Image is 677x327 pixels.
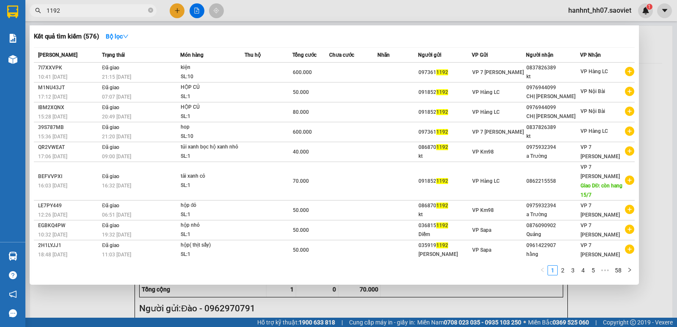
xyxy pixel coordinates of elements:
div: SL: 10 [181,132,244,141]
div: 39S787MB [38,123,99,132]
li: Next Page [625,265,635,275]
div: 0976944099 [526,103,580,112]
div: 2H1LYJJ1 [38,241,99,250]
span: left [540,267,545,272]
div: HỘP CỦ [181,83,244,92]
span: Đã giao [102,124,119,130]
span: VP 7 [PERSON_NAME] [581,242,620,258]
div: SL: 1 [181,92,244,102]
strong: Bộ lọc [106,33,129,40]
span: Đã giao [102,173,119,179]
div: LE7PY449 [38,201,99,210]
span: VP Sapa [472,247,491,253]
input: Tìm tên, số ĐT hoặc mã đơn [47,6,146,15]
img: warehouse-icon [8,55,17,64]
div: BEFVVPXI [38,172,99,181]
div: kiện [181,63,244,72]
span: 1192 [436,144,448,150]
div: hop [181,123,244,132]
span: Đã giao [102,65,119,71]
span: 1192 [436,69,448,75]
img: logo-vxr [7,5,18,18]
div: a Trường [526,152,580,161]
div: SL: 1 [181,210,244,220]
span: 1192 [436,89,448,95]
div: 091852 [418,108,472,117]
span: VP Hàng LC [581,128,608,134]
div: hằng [526,250,580,259]
span: VP Hàng LC [472,89,500,95]
span: 11:03 [DATE] [102,252,131,258]
div: 0975932394 [526,143,580,152]
span: plus-circle [625,146,634,156]
span: VP Nhận [580,52,601,58]
span: 09:00 [DATE] [102,154,131,159]
span: 19:32 [DATE] [102,232,131,238]
div: SL: 1 [181,181,244,190]
span: VP Hàng LC [472,109,500,115]
span: 50.000 [293,89,309,95]
div: SL: 1 [181,250,244,259]
span: 1192 [436,223,448,228]
span: Nhãn [377,52,390,58]
span: plus-circle [625,126,634,136]
div: Quảng [526,230,580,239]
div: hộp đỏ [181,201,244,210]
span: 600.000 [293,69,312,75]
span: 17:12 [DATE] [38,94,67,100]
div: 097361 [418,68,472,77]
a: 2 [558,266,567,275]
div: kt [526,72,580,81]
a: 1 [548,266,557,275]
div: kt [526,132,580,141]
span: Đã giao [102,203,119,209]
span: VP 7 [PERSON_NAME] [472,129,524,135]
span: [PERSON_NAME] [38,52,77,58]
span: Đã giao [102,85,119,91]
span: 50.000 [293,207,309,213]
span: 10:32 [DATE] [38,232,67,238]
li: 1 [548,265,558,275]
span: VP 7 [PERSON_NAME] [581,223,620,238]
li: 4 [578,265,588,275]
span: VP Sapa [472,227,491,233]
div: HỘP CỦ [181,103,244,112]
li: 2 [558,265,568,275]
div: 086870 [418,143,472,152]
span: 10:41 [DATE] [38,74,67,80]
span: message [9,309,17,317]
span: plus-circle [625,107,634,116]
b: Sao Việt [51,20,103,34]
div: CHỊ [PERSON_NAME] [526,112,580,121]
span: VP Hàng LC [581,69,608,74]
span: 07:07 [DATE] [102,94,131,100]
a: 4 [578,266,588,275]
div: tải xanh cỏ [181,172,244,181]
div: hộp( thịt sấy) [181,241,244,250]
span: VP Km98 [472,207,494,213]
a: 58 [612,266,624,275]
div: EGBKQ4PW [38,221,99,230]
button: right [625,265,635,275]
span: 21:15 [DATE] [102,74,131,80]
div: SL: 1 [181,112,244,121]
span: 15:28 [DATE] [38,114,67,120]
div: túi xanh bọc hộ xanh nhỏ [181,143,244,152]
div: 7I7XXVPK [38,63,99,72]
span: 20:49 [DATE] [102,114,131,120]
span: 1192 [436,129,448,135]
div: 0876090902 [526,221,580,230]
span: plus-circle [625,205,634,214]
li: 5 [588,265,598,275]
span: plus-circle [625,245,634,254]
span: Tổng cước [292,52,316,58]
h2: VP Nhận: VP Hàng LC [44,49,204,102]
span: VP 7 [PERSON_NAME] [581,144,620,159]
span: 21:20 [DATE] [102,134,131,140]
div: IBM2XQNX [38,103,99,112]
img: warehouse-icon [8,252,17,261]
span: VP Gửi [472,52,488,58]
span: 1192 [436,178,448,184]
span: close-circle [148,7,153,15]
li: 3 [568,265,578,275]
